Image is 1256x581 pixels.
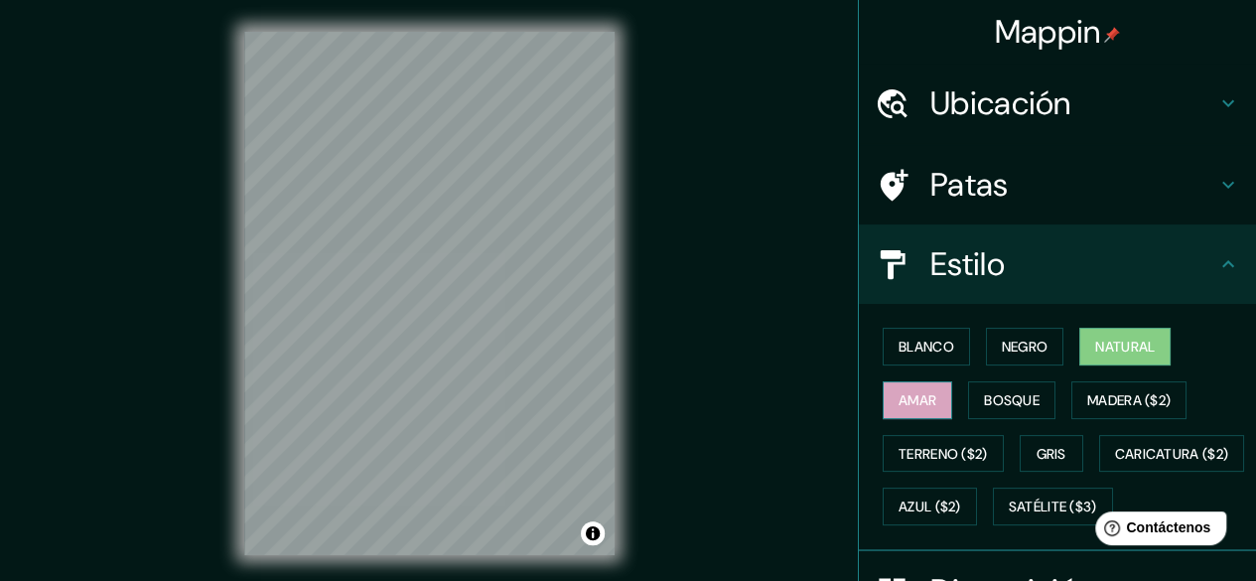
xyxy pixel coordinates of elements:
[1095,338,1155,356] font: Natural
[883,435,1004,473] button: Terreno ($2)
[984,391,1040,409] font: Bosque
[1079,504,1234,559] iframe: Lanzador de widgets de ayuda
[899,338,954,356] font: Blanco
[581,521,605,545] button: Activar o desactivar atribución
[883,488,977,525] button: Azul ($2)
[859,145,1256,224] div: Patas
[1087,391,1171,409] font: Madera ($2)
[968,381,1055,419] button: Bosque
[930,164,1009,206] font: Patas
[1071,381,1186,419] button: Madera ($2)
[883,381,952,419] button: Amar
[1079,328,1171,365] button: Natural
[1009,499,1097,516] font: Satélite ($3)
[1002,338,1048,356] font: Negro
[1020,435,1083,473] button: Gris
[986,328,1064,365] button: Negro
[1099,435,1245,473] button: Caricatura ($2)
[859,224,1256,304] div: Estilo
[930,82,1071,124] font: Ubicación
[859,64,1256,143] div: Ubicación
[883,328,970,365] button: Blanco
[1115,445,1229,463] font: Caricatura ($2)
[1037,445,1066,463] font: Gris
[930,243,1005,285] font: Estilo
[899,391,936,409] font: Amar
[995,11,1101,53] font: Mappin
[244,32,615,555] canvas: Mapa
[899,445,988,463] font: Terreno ($2)
[993,488,1113,525] button: Satélite ($3)
[1104,27,1120,43] img: pin-icon.png
[899,499,961,516] font: Azul ($2)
